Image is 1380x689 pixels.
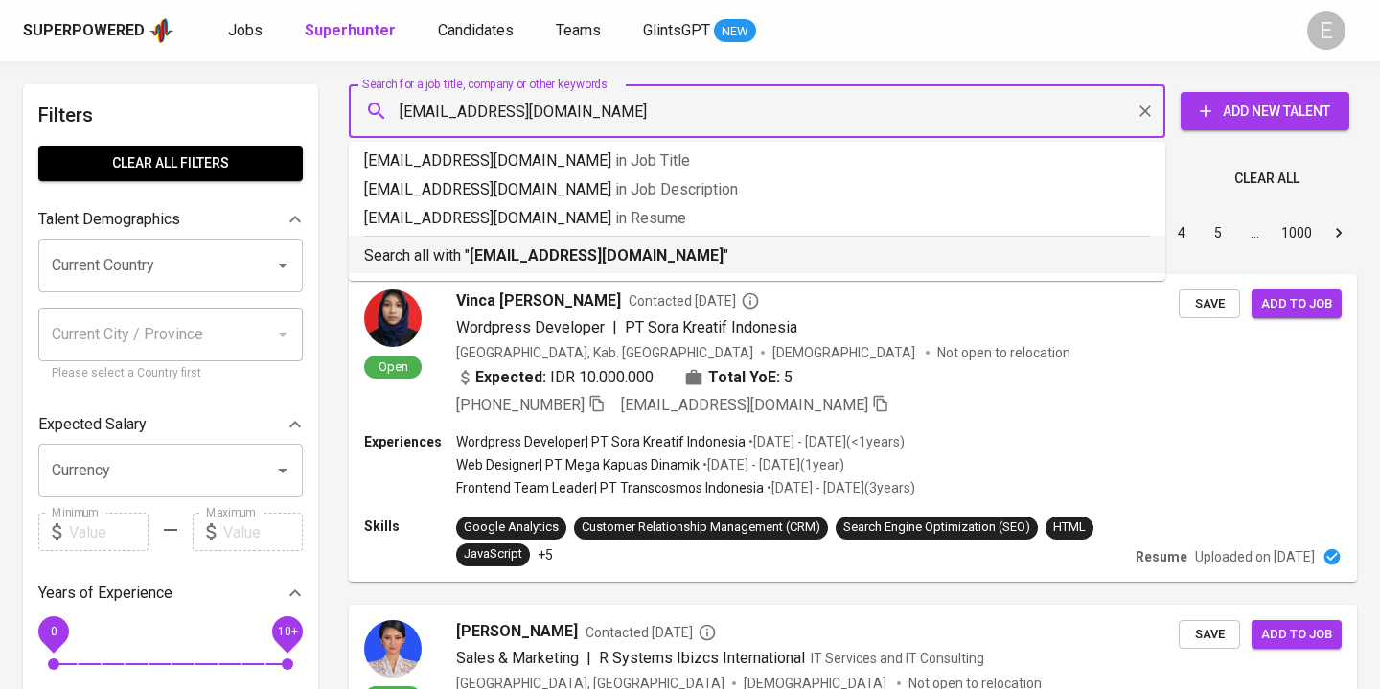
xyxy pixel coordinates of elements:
[1053,518,1086,537] div: HTML
[625,318,797,336] span: PT Sora Kreatif Indonesia
[1132,98,1159,125] button: Clear
[38,405,303,444] div: Expected Salary
[1307,11,1345,50] div: E
[456,432,746,451] p: Wordpress Developer | PT Sora Kreatif Indonesia
[1227,161,1307,196] button: Clear All
[364,620,422,678] img: 94ac022bc343f35a29a7229edeb73259.jpg
[371,358,416,375] span: Open
[38,200,303,239] div: Talent Demographics
[612,316,617,339] span: |
[784,366,793,389] span: 5
[23,16,174,45] a: Superpoweredapp logo
[269,252,296,279] button: Open
[456,478,764,497] p: Frontend Team Leader | PT Transcosmos Indonesia
[1261,293,1332,315] span: Add to job
[1252,620,1342,650] button: Add to job
[586,623,717,642] span: Contacted [DATE]
[1323,218,1354,248] button: Go to next page
[1179,620,1240,650] button: Save
[599,649,805,667] span: R Systems Ibizcs International
[1136,547,1187,566] p: Resume
[456,620,578,643] span: [PERSON_NAME]
[38,208,180,231] p: Talent Demographics
[456,318,605,336] span: Wordpress Developer
[1181,92,1349,130] button: Add New Talent
[582,518,820,537] div: Customer Relationship Management (CRM)
[556,19,605,43] a: Teams
[556,21,601,39] span: Teams
[50,625,57,638] span: 0
[615,151,690,170] span: in Job Title
[538,545,553,564] p: +5
[38,574,303,612] div: Years of Experience
[1195,547,1315,566] p: Uploaded on [DATE]
[643,21,710,39] span: GlintsGPT
[1179,289,1240,319] button: Save
[364,178,1150,201] p: [EMAIL_ADDRESS][DOMAIN_NAME]
[698,623,717,642] svg: By Batam recruiter
[456,649,579,667] span: Sales & Marketing
[464,518,559,537] div: Google Analytics
[937,343,1070,362] p: Not open to relocation
[149,16,174,45] img: app logo
[1018,218,1357,248] nav: pagination navigation
[349,274,1357,582] a: OpenVinca [PERSON_NAME]Contacted [DATE]Wordpress Developer|PT Sora Kreatif Indonesia[GEOGRAPHIC_D...
[1234,167,1299,191] span: Clear All
[456,289,621,312] span: Vinca [PERSON_NAME]
[456,396,585,414] span: [PHONE_NUMBER]
[38,100,303,130] h6: Filters
[364,432,456,451] p: Experiences
[364,207,1150,230] p: [EMAIL_ADDRESS][DOMAIN_NAME]
[52,364,289,383] p: Please select a Country first
[456,343,753,362] div: [GEOGRAPHIC_DATA], Kab. [GEOGRAPHIC_DATA]
[1188,293,1230,315] span: Save
[1239,223,1270,242] div: …
[1188,624,1230,646] span: Save
[843,518,1030,537] div: Search Engine Optimization (SEO)
[277,625,297,638] span: 10+
[643,19,756,43] a: GlintsGPT NEW
[305,19,400,43] a: Superhunter
[228,21,263,39] span: Jobs
[615,209,686,227] span: in Resume
[464,545,522,563] div: JavaScript
[629,291,760,310] span: Contacted [DATE]
[38,146,303,181] button: Clear All filters
[621,396,868,414] span: [EMAIL_ADDRESS][DOMAIN_NAME]
[1261,624,1332,646] span: Add to job
[475,366,546,389] b: Expected:
[269,457,296,484] button: Open
[228,19,266,43] a: Jobs
[38,413,147,436] p: Expected Salary
[438,21,514,39] span: Candidates
[470,246,724,264] b: [EMAIL_ADDRESS][DOMAIN_NAME]
[69,513,149,551] input: Value
[1276,218,1318,248] button: Go to page 1000
[223,513,303,551] input: Value
[811,651,984,666] span: IT Services and IT Consulting
[305,21,396,39] b: Superhunter
[1196,100,1334,124] span: Add New Talent
[438,19,517,43] a: Candidates
[772,343,918,362] span: [DEMOGRAPHIC_DATA]
[38,582,172,605] p: Years of Experience
[1203,218,1233,248] button: Go to page 5
[746,432,905,451] p: • [DATE] - [DATE] ( <1 years )
[615,180,738,198] span: in Job Description
[456,455,700,474] p: Web Designer | PT Mega Kapuas Dinamik
[586,647,591,670] span: |
[456,366,654,389] div: IDR 10.000.000
[714,22,756,41] span: NEW
[708,366,780,389] b: Total YoE:
[364,517,456,536] p: Skills
[364,244,1150,267] p: Search all with " "
[23,20,145,42] div: Superpowered
[700,455,844,474] p: • [DATE] - [DATE] ( 1 year )
[764,478,915,497] p: • [DATE] - [DATE] ( 3 years )
[54,151,287,175] span: Clear All filters
[1252,289,1342,319] button: Add to job
[364,149,1150,172] p: [EMAIL_ADDRESS][DOMAIN_NAME]
[741,291,760,310] svg: By Batam recruiter
[1166,218,1197,248] button: Go to page 4
[364,289,422,347] img: 84e315d75cb90cb6068c21c63f1c8f3d.jpg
